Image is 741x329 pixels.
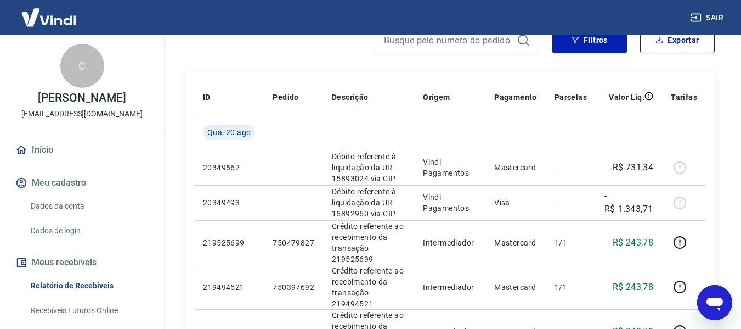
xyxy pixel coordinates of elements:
iframe: Botão para abrir a janela de mensagens [697,285,732,320]
p: 219494521 [203,282,255,293]
a: Dados de login [26,220,151,242]
p: 20349493 [203,197,255,208]
p: Pedido [273,92,298,103]
p: Intermediador [423,237,477,248]
a: Relatório de Recebíveis [26,275,151,297]
p: Parcelas [555,92,587,103]
button: Meu cadastro [13,171,151,195]
p: Visa [494,197,537,208]
p: Crédito referente ao recebimento da transação 219494521 [332,265,405,309]
p: 219525699 [203,237,255,248]
p: Vindi Pagamentos [423,157,477,179]
p: Pagamento [494,92,537,103]
button: Meus recebíveis [13,250,151,275]
button: Filtros [552,27,627,53]
button: Sair [688,8,728,28]
p: [PERSON_NAME] [38,92,126,104]
p: Valor Líq. [609,92,644,103]
p: Crédito referente ao recebimento da transação 219525699 [332,221,405,265]
p: 750397692 [273,282,314,293]
p: Tarifas [671,92,697,103]
p: R$ 243,78 [613,281,654,294]
p: Mastercard [494,237,537,248]
p: ID [203,92,211,103]
p: 20349562 [203,162,255,173]
a: Dados da conta [26,195,151,218]
input: Busque pelo número do pedido [384,32,512,48]
div: C [60,44,104,88]
p: 1/1 [555,237,587,248]
p: [EMAIL_ADDRESS][DOMAIN_NAME] [21,108,143,120]
p: Mastercard [494,162,537,173]
a: Início [13,138,151,162]
p: Descrição [332,92,369,103]
p: R$ 243,78 [613,236,654,249]
span: Qua, 20 ago [207,127,251,138]
p: -R$ 731,34 [610,161,653,174]
p: Mastercard [494,282,537,293]
img: Vindi [13,1,84,34]
p: Débito referente à liquidação da UR 15892950 via CIP [332,186,405,219]
p: Intermediador [423,282,477,293]
p: -R$ 1.343,71 [604,189,653,216]
p: 750479827 [273,237,314,248]
p: - [555,162,587,173]
p: - [555,197,587,208]
a: Recebíveis Futuros Online [26,299,151,322]
p: Débito referente à liquidação da UR 15893024 via CIP [332,151,405,184]
p: 1/1 [555,282,587,293]
p: Origem [423,92,450,103]
p: Vindi Pagamentos [423,192,477,214]
button: Exportar [640,27,715,53]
